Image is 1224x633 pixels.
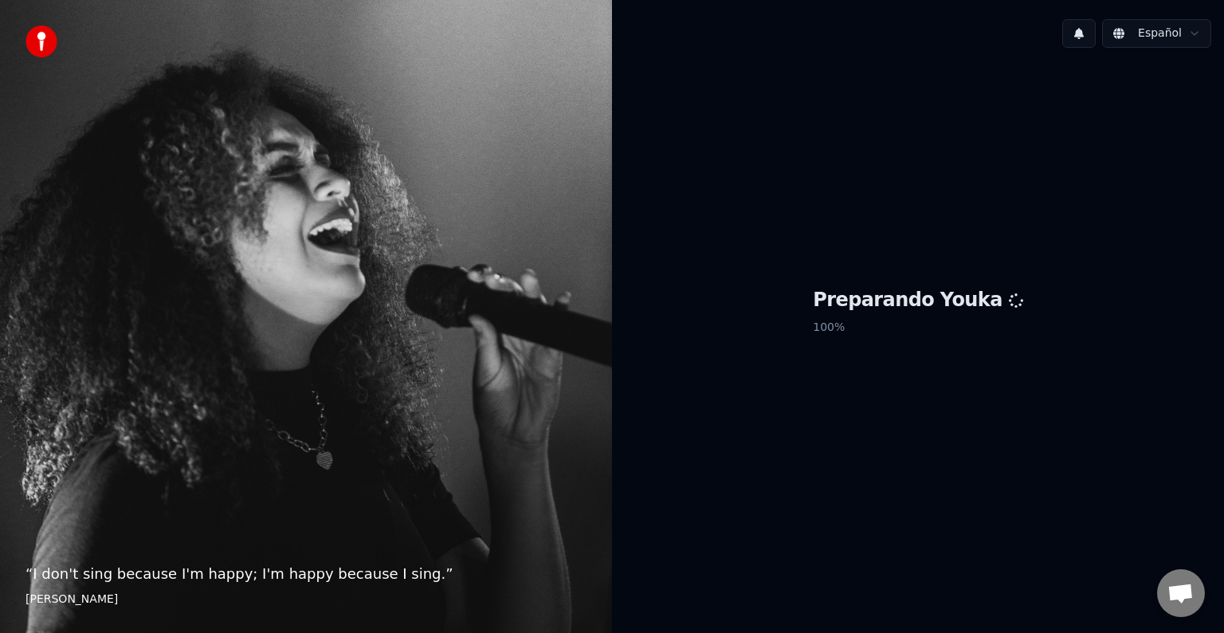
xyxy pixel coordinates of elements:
a: Chat abierto [1157,569,1205,617]
p: 100 % [813,313,1023,342]
img: youka [25,26,57,57]
h1: Preparando Youka [813,288,1023,313]
p: “ I don't sing because I'm happy; I'm happy because I sing. ” [25,563,586,585]
footer: [PERSON_NAME] [25,592,586,607]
